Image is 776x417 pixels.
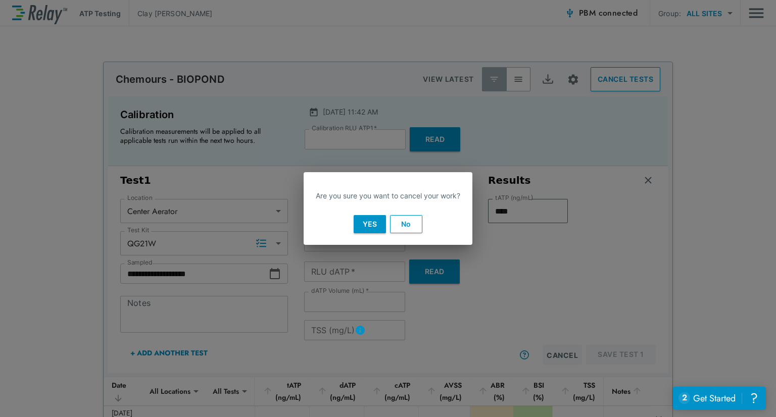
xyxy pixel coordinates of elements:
button: No [390,215,422,233]
p: Are you sure you want to cancel your work? [316,190,460,201]
iframe: Resource center [673,387,766,409]
button: Yes [354,215,386,233]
